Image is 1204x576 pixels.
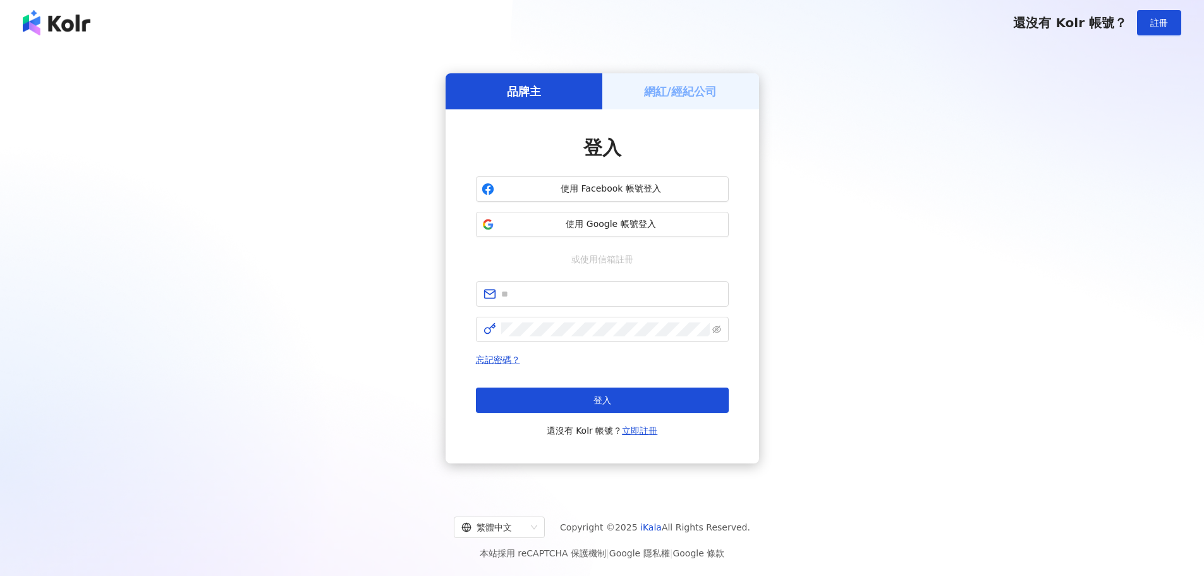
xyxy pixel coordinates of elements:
[640,522,662,532] a: iKala
[622,426,657,436] a: 立即註冊
[560,520,750,535] span: Copyright © 2025 All Rights Reserved.
[672,548,724,558] a: Google 條款
[476,355,520,365] a: 忘記密碼？
[476,212,729,237] button: 使用 Google 帳號登入
[547,423,658,438] span: 還沒有 Kolr 帳號？
[1013,15,1127,30] span: 還沒有 Kolr 帳號？
[499,218,723,231] span: 使用 Google 帳號登入
[461,517,526,537] div: 繁體中文
[507,83,541,99] h5: 品牌主
[23,10,90,35] img: logo
[476,176,729,202] button: 使用 Facebook 帳號登入
[583,137,621,159] span: 登入
[644,83,717,99] h5: 網紅/經紀公司
[1150,18,1168,28] span: 註冊
[499,183,723,195] span: 使用 Facebook 帳號登入
[476,388,729,413] button: 登入
[609,548,670,558] a: Google 隱私權
[562,252,642,266] span: 或使用信箱註冊
[1137,10,1181,35] button: 註冊
[606,548,609,558] span: |
[670,548,673,558] span: |
[480,546,724,561] span: 本站採用 reCAPTCHA 保護機制
[593,395,611,405] span: 登入
[712,325,721,334] span: eye-invisible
